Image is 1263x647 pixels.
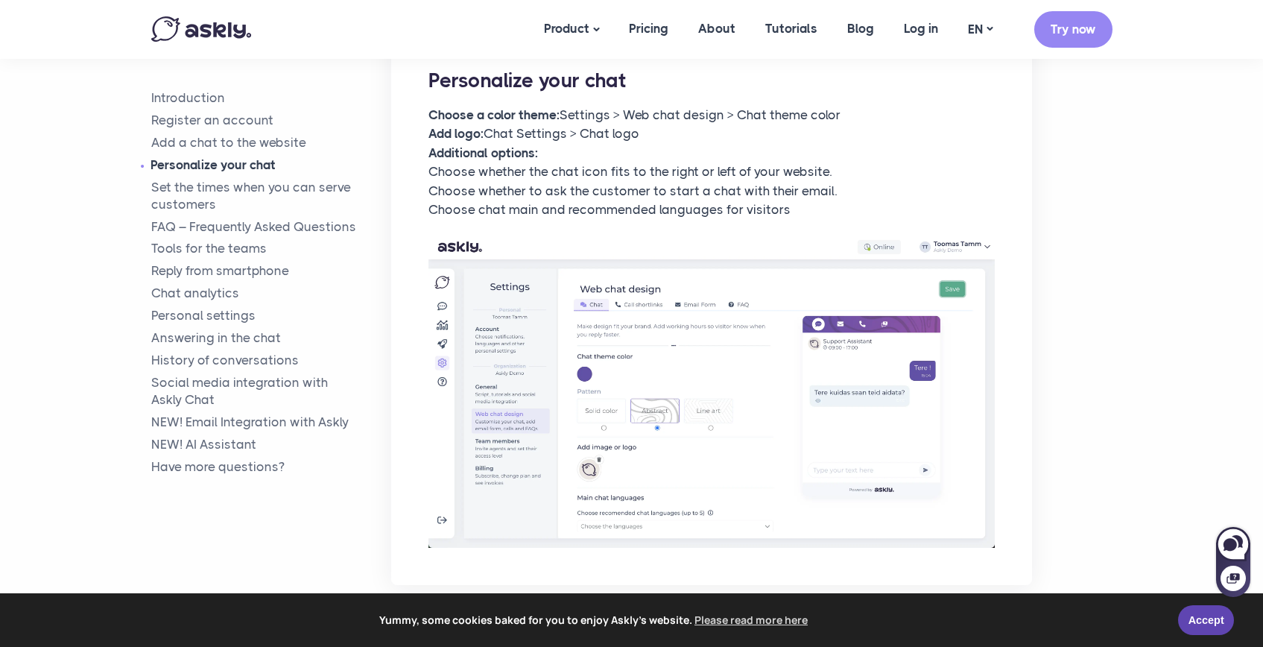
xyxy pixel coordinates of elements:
p: Settings > Web chat design > Chat theme color Chat Settings > Chat logo Choose whether the chat i... [428,106,995,220]
a: NEW! AI Assistant [151,436,392,453]
a: NEW! Email Integration with Askly [151,414,392,431]
a: Chat analytics [151,285,392,302]
h2: Personalize your chat [428,67,995,94]
span: Yummy, some cookies baked for you to enjoy Askly's website. [22,609,1168,631]
a: Try now [1034,11,1112,48]
a: Introduction [151,89,392,107]
a: Social media integration withAskly Chat [151,374,392,408]
a: Set the times when you can serve customers [151,179,392,213]
strong: Add logo: [428,126,484,141]
a: Personal settings [151,307,392,324]
a: History of conversations [151,352,392,369]
a: Have more questions? [151,458,392,476]
img: Askly [151,16,251,42]
iframe: Askly chat [1215,524,1252,599]
a: FAQ – Frequently Asked Questions [151,218,392,236]
img: Personalize your chat [428,235,995,548]
a: EN [953,19,1007,40]
strong: Choose a color theme: [428,107,560,122]
a: Add a chat to the website [151,134,392,151]
strong: Additional options: [428,145,538,160]
a: Reply from smartphone [151,263,392,280]
a: Register an account [151,112,392,129]
a: Accept [1178,605,1234,635]
a: Answering in the chat [151,329,392,347]
a: learn more about cookies [692,609,810,631]
a: Personalize your chat [151,157,392,174]
a: Tools for the teams [151,241,392,258]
